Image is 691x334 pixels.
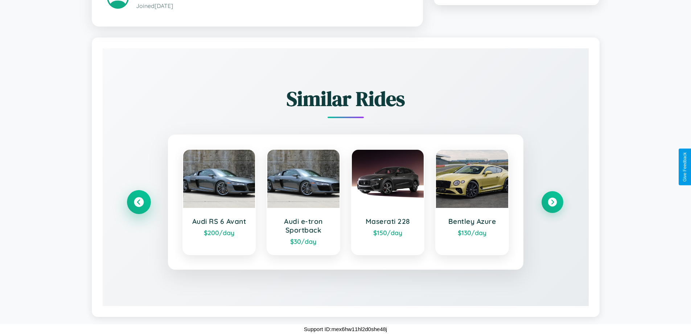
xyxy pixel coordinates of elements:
[682,152,687,182] div: Give Feedback
[304,324,387,334] p: Support ID: mex6hw11hl2d0she48j
[351,149,425,255] a: Maserati 228$150/day
[435,149,509,255] a: Bentley Azure$130/day
[275,217,332,234] h3: Audi e-tron Sportback
[182,149,256,255] a: Audi RS 6 Avant$200/day
[443,217,501,226] h3: Bentley Azure
[359,217,417,226] h3: Maserati 228
[359,229,417,237] div: $ 150 /day
[128,85,563,113] h2: Similar Rides
[136,1,408,11] p: Joined [DATE]
[190,217,248,226] h3: Audi RS 6 Avant
[267,149,340,255] a: Audi e-tron Sportback$30/day
[275,237,332,245] div: $ 30 /day
[443,229,501,237] div: $ 130 /day
[190,229,248,237] div: $ 200 /day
